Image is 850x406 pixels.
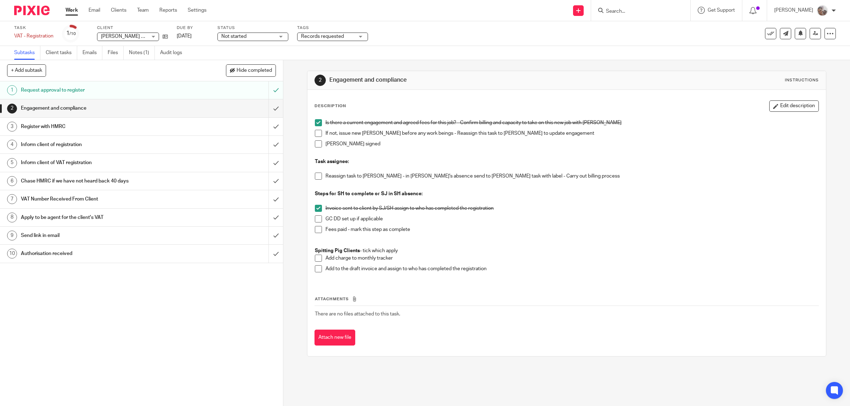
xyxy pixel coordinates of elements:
[14,46,40,60] a: Subtasks
[7,158,17,168] div: 5
[315,312,400,317] span: There are no files attached to this task.
[7,249,17,259] div: 10
[7,85,17,95] div: 1
[21,121,181,132] h1: Register with HMRC
[66,7,78,14] a: Work
[89,7,100,14] a: Email
[325,130,819,137] p: If not, issue new [PERSON_NAME] before any work beings - Reassign this task to [PERSON_NAME] to u...
[21,103,181,114] h1: Engagement and compliance
[329,76,582,84] h1: Engagement and compliance
[325,265,819,272] p: Add to the draft invoice and assign to who has completed the registration
[159,7,177,14] a: Reports
[817,5,828,16] img: me.jpg
[108,46,124,60] a: Files
[177,25,209,31] label: Due by
[66,29,76,37] div: 1
[315,247,819,254] p: - tick which apply
[46,46,77,60] a: Client tasks
[7,231,17,240] div: 9
[177,34,192,39] span: [DATE]
[129,46,155,60] a: Notes (1)
[769,100,819,112] button: Edit description
[69,32,76,36] small: /10
[97,25,168,31] label: Client
[325,215,819,222] p: GC DD set up if applicable
[315,248,360,253] strong: Spitting Pig Clients
[708,8,735,13] span: Get Support
[7,104,17,114] div: 2
[325,140,819,147] p: [PERSON_NAME] signed
[160,46,187,60] a: Audit logs
[325,226,819,233] p: Fees paid - mark this step as complete
[14,6,50,15] img: Pixie
[301,34,344,39] span: Records requested
[21,157,181,168] h1: Inform client of VAT registration
[137,7,149,14] a: Team
[7,176,17,186] div: 6
[21,248,181,259] h1: Authorisation received
[7,64,46,76] button: + Add subtask
[325,205,819,212] p: Invoice sent to client by SJ/SH assign to who has completed the registration
[217,25,288,31] label: Status
[226,64,276,76] button: Hide completed
[14,33,53,40] div: VAT - Registration
[315,191,423,196] strong: Steps for SH to complete or SJ in SH absence:
[314,75,326,86] div: 2
[21,194,181,204] h1: VAT Number Received From Client
[315,297,349,301] span: Attachments
[21,85,181,95] h1: Request approval to register
[21,176,181,186] h1: Chase HMRC if we have not heard back 40 days
[188,7,206,14] a: Settings
[21,212,181,223] h1: Apply to be agent for the client's VAT
[785,77,819,83] div: Instructions
[237,68,272,74] span: Hide completed
[325,255,819,262] p: Add charge to monthly tracker
[297,25,368,31] label: Tags
[315,159,349,164] strong: Task assignee:
[7,194,17,204] div: 7
[314,330,355,346] button: Attach new file
[21,230,181,241] h1: Send link in email
[605,8,669,15] input: Search
[221,34,246,39] span: Not started
[314,103,346,109] p: Description
[111,7,126,14] a: Clients
[325,119,819,126] p: Is there a current engagement and agreed fees for this job? - Confirm billing and capacity to tak...
[83,46,102,60] a: Emails
[101,34,206,39] span: [PERSON_NAME] T/A LJF Engineering Services
[7,213,17,222] div: 8
[774,7,813,14] p: [PERSON_NAME]
[7,122,17,132] div: 3
[21,139,181,150] h1: Inform client of registration
[14,25,53,31] label: Task
[325,173,819,180] p: Reassign task to [PERSON_NAME] - in [PERSON_NAME]'s absence send to [PERSON_NAME] task with label...
[7,140,17,150] div: 4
